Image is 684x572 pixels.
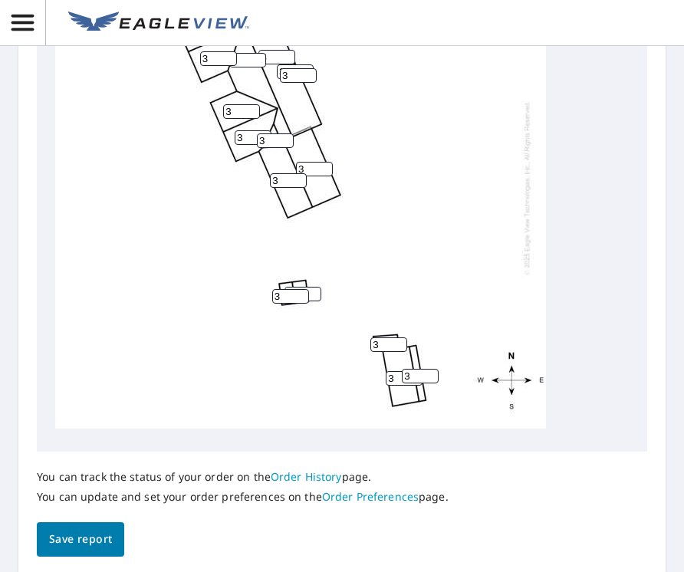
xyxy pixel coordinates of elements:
span: Save report [49,530,112,549]
button: Save report [37,522,124,557]
a: EV Logo [59,2,258,44]
p: You can update and set your order preferences on the page. [37,490,449,504]
a: Order Preferences [322,489,419,504]
p: You can track the status of your order on the page. [37,470,449,484]
img: EV Logo [68,12,249,35]
a: Order History [271,469,342,484]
